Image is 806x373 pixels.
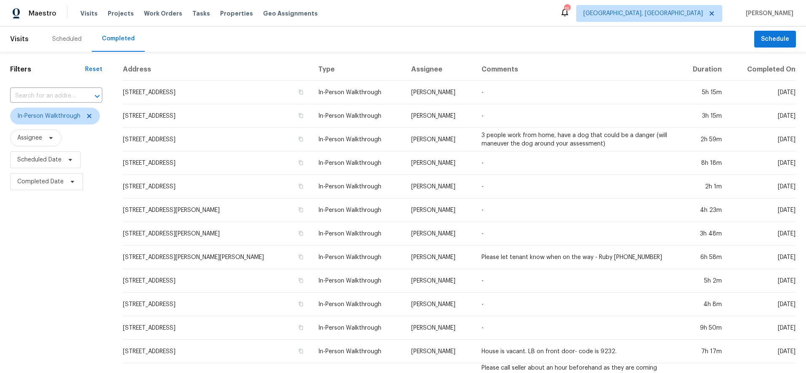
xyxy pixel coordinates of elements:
[311,151,404,175] td: In-Person Walkthrough
[754,31,796,48] button: Schedule
[564,5,570,13] div: 15
[729,151,796,175] td: [DATE]
[297,206,305,214] button: Copy Address
[80,9,98,18] span: Visits
[17,156,61,164] span: Scheduled Date
[404,269,474,293] td: [PERSON_NAME]
[404,198,474,222] td: [PERSON_NAME]
[475,293,677,316] td: -
[311,81,404,104] td: In-Person Walkthrough
[475,316,677,340] td: -
[122,340,312,363] td: [STREET_ADDRESS]
[144,9,182,18] span: Work Orders
[297,183,305,190] button: Copy Address
[677,175,729,198] td: 2h 1m
[761,34,789,45] span: Schedule
[404,151,474,175] td: [PERSON_NAME]
[677,81,729,104] td: 5h 15m
[729,293,796,316] td: [DATE]
[263,9,318,18] span: Geo Assignments
[404,104,474,128] td: [PERSON_NAME]
[404,58,474,81] th: Assignee
[297,324,305,331] button: Copy Address
[404,340,474,363] td: [PERSON_NAME]
[10,90,79,103] input: Search for an address...
[475,222,677,246] td: -
[122,128,312,151] td: [STREET_ADDRESS]
[475,198,677,222] td: -
[122,316,312,340] td: [STREET_ADDRESS]
[122,175,312,198] td: [STREET_ADDRESS]
[17,112,80,120] span: In-Person Walkthrough
[475,175,677,198] td: -
[475,151,677,175] td: -
[122,151,312,175] td: [STREET_ADDRESS]
[311,222,404,246] td: In-Person Walkthrough
[475,340,677,363] td: House is vacant. LB on front door- code is 9232.
[297,112,305,119] button: Copy Address
[404,316,474,340] td: [PERSON_NAME]
[297,347,305,355] button: Copy Address
[122,269,312,293] td: [STREET_ADDRESS]
[297,135,305,143] button: Copy Address
[729,340,796,363] td: [DATE]
[122,246,312,269] td: [STREET_ADDRESS][PERSON_NAME][PERSON_NAME]
[122,58,312,81] th: Address
[17,177,64,186] span: Completed Date
[729,104,796,128] td: [DATE]
[297,159,305,167] button: Copy Address
[297,277,305,284] button: Copy Address
[122,293,312,316] td: [STREET_ADDRESS]
[742,9,793,18] span: [PERSON_NAME]
[311,316,404,340] td: In-Person Walkthrough
[677,316,729,340] td: 9h 50m
[475,58,677,81] th: Comments
[404,81,474,104] td: [PERSON_NAME]
[17,134,42,142] span: Assignee
[404,175,474,198] td: [PERSON_NAME]
[220,9,253,18] span: Properties
[122,81,312,104] td: [STREET_ADDRESS]
[29,9,56,18] span: Maestro
[475,104,677,128] td: -
[475,128,677,151] td: 3 people work from home, have a dog that could be a danger (will maneuver the dog around your ass...
[475,81,677,104] td: -
[122,198,312,222] td: [STREET_ADDRESS][PERSON_NAME]
[192,11,210,16] span: Tasks
[108,9,134,18] span: Projects
[677,58,729,81] th: Duration
[311,340,404,363] td: In-Person Walkthrough
[677,198,729,222] td: 4h 23m
[297,253,305,261] button: Copy Address
[729,58,796,81] th: Completed On
[729,198,796,222] td: [DATE]
[475,269,677,293] td: -
[311,198,404,222] td: In-Person Walkthrough
[102,34,135,43] div: Completed
[311,269,404,293] td: In-Person Walkthrough
[297,88,305,96] button: Copy Address
[297,230,305,237] button: Copy Address
[10,65,85,74] h1: Filters
[122,104,312,128] td: [STREET_ADDRESS]
[583,9,703,18] span: [GEOGRAPHIC_DATA], [GEOGRAPHIC_DATA]
[729,316,796,340] td: [DATE]
[311,104,404,128] td: In-Person Walkthrough
[10,30,29,48] span: Visits
[297,300,305,308] button: Copy Address
[729,128,796,151] td: [DATE]
[475,246,677,269] td: Please let tenant know when on the way - Ruby [PHONE_NUMBER]
[404,293,474,316] td: [PERSON_NAME]
[311,246,404,269] td: In-Person Walkthrough
[52,35,82,43] div: Scheduled
[311,293,404,316] td: In-Person Walkthrough
[85,65,102,74] div: Reset
[404,246,474,269] td: [PERSON_NAME]
[677,222,729,246] td: 3h 48m
[311,175,404,198] td: In-Person Walkthrough
[677,104,729,128] td: 3h 15m
[677,151,729,175] td: 8h 18m
[729,246,796,269] td: [DATE]
[311,58,404,81] th: Type
[677,340,729,363] td: 7h 17m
